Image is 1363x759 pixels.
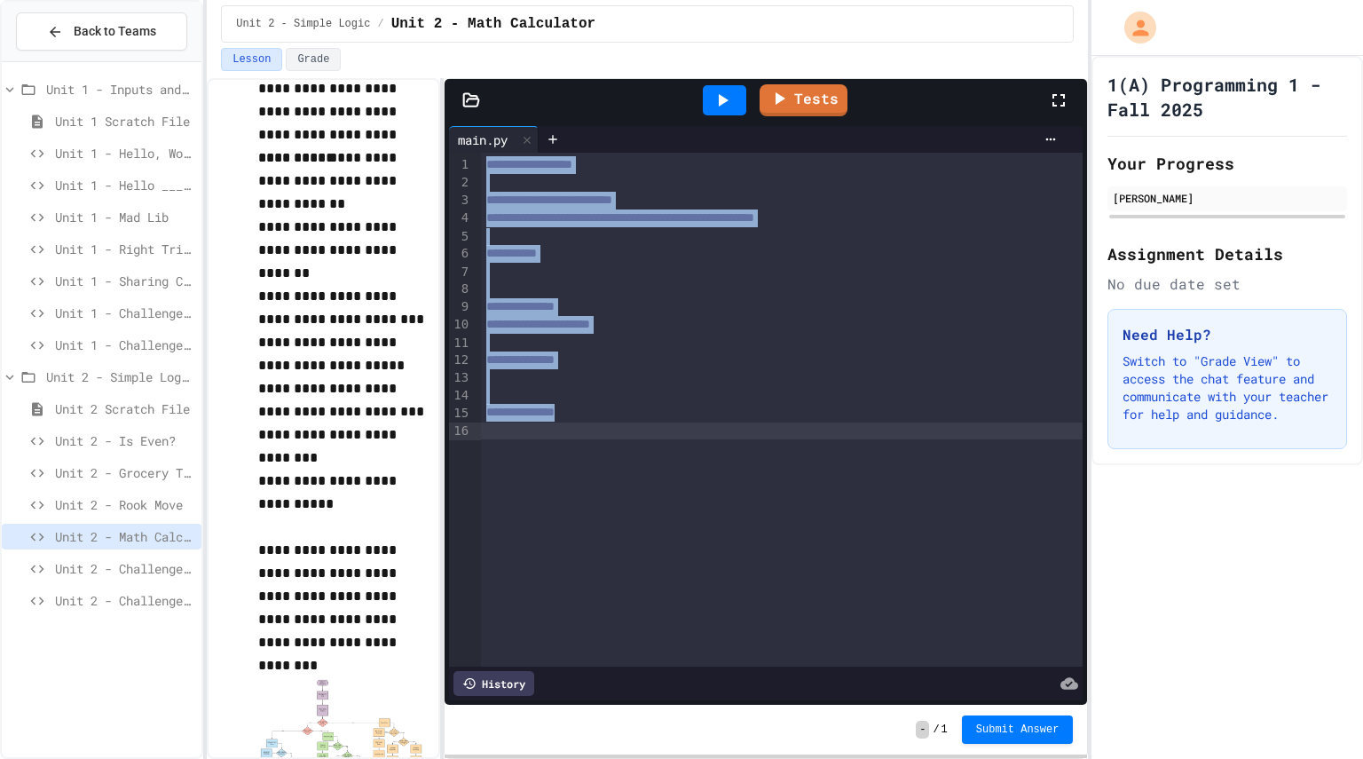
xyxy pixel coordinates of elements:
[55,431,194,450] span: Unit 2 - Is Even?
[221,48,282,71] button: Lesson
[449,130,516,149] div: main.py
[55,208,194,226] span: Unit 1 - Mad Lib
[449,174,471,192] div: 2
[449,423,471,440] div: 16
[449,264,471,281] div: 7
[449,387,471,405] div: 14
[55,112,194,130] span: Unit 1 Scratch File
[1107,72,1347,122] h1: 1(A) Programming 1 - Fall 2025
[449,335,471,352] div: 11
[941,723,948,737] span: 1
[453,671,534,696] div: History
[449,192,471,210] div: 3
[236,17,370,31] span: Unit 2 - Simple Logic
[1107,273,1347,295] div: No due date set
[449,281,471,298] div: 8
[55,272,194,290] span: Unit 1 - Sharing Cookies
[286,48,341,71] button: Grade
[916,721,929,739] span: -
[46,368,194,386] span: Unit 2 - Simple Logic
[377,17,383,31] span: /
[16,12,187,51] button: Back to Teams
[449,405,471,423] div: 15
[1113,190,1342,206] div: [PERSON_NAME]
[449,156,471,174] div: 1
[1123,352,1332,423] p: Switch to "Grade View" to access the chat feature and communicate with your teacher for help and ...
[55,399,194,418] span: Unit 2 Scratch File
[55,176,194,194] span: Unit 1 - Hello _____
[449,298,471,316] div: 9
[55,495,194,514] span: Unit 2 - Rook Move
[55,336,194,354] span: Unit 1 - Challenge Project - Ancient Pyramid
[449,228,471,246] div: 5
[449,210,471,227] div: 4
[449,369,471,387] div: 13
[449,316,471,334] div: 10
[55,304,194,322] span: Unit 1 - Challenge Project - Cat Years Calculator
[449,245,471,263] div: 6
[962,716,1074,744] button: Submit Answer
[55,559,194,578] span: Unit 2 - Challenge Project - Type of Triangle
[55,527,194,546] span: Unit 2 - Math Calculator
[391,13,595,35] span: Unit 2 - Math Calculator
[55,463,194,482] span: Unit 2 - Grocery Tracker
[933,723,939,737] span: /
[46,80,194,99] span: Unit 1 - Inputs and Numbers
[55,240,194,258] span: Unit 1 - Right Triangle Calculator
[55,591,194,610] span: Unit 2 - Challenge Project - Colors on Chessboard
[449,126,539,153] div: main.py
[1107,151,1347,176] h2: Your Progress
[1107,241,1347,266] h2: Assignment Details
[1106,7,1161,48] div: My Account
[74,22,156,41] span: Back to Teams
[976,723,1060,737] span: Submit Answer
[1123,324,1332,345] h3: Need Help?
[449,352,471,369] div: 12
[760,84,847,116] a: Tests
[55,144,194,162] span: Unit 1 - Hello, World!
